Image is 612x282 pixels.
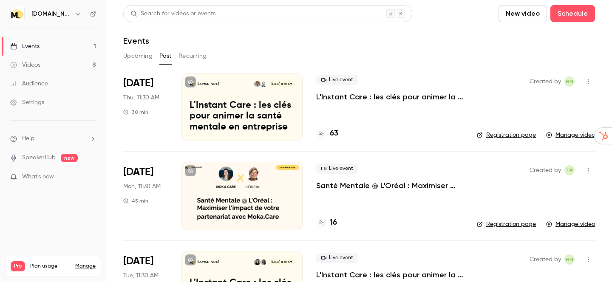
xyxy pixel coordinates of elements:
[123,93,159,102] span: Thu, 11:30 AM
[316,92,463,102] a: L'Instant Care : les clés pour animer la santé mentale en entreprise
[254,81,260,87] img: Hugo Viguier
[316,180,463,191] a: Santé Mentale @ L'Oréal : Maximiser l'impact de votre partenariat avec [DOMAIN_NAME]
[316,164,358,174] span: Live event
[198,82,219,86] p: [DOMAIN_NAME]
[566,254,573,265] span: HD
[123,182,161,191] span: Mon, 11:30 AM
[198,260,219,264] p: [DOMAIN_NAME]
[11,7,24,21] img: moka.care
[123,254,153,268] span: [DATE]
[564,165,575,175] span: Theresa Pachmann
[10,42,40,51] div: Events
[190,100,295,133] p: L'Instant Care : les clés pour animer la santé mentale en entreprise
[130,9,215,18] div: Search for videos or events
[564,76,575,87] span: Héloïse Delecroix
[123,49,153,63] button: Upcoming
[10,98,44,107] div: Settings
[123,36,149,46] h1: Events
[10,79,48,88] div: Audience
[269,259,294,265] span: [DATE] 11:30 AM
[499,5,547,22] button: New video
[261,259,266,265] img: Maeva Atanley
[31,10,71,18] h6: [DOMAIN_NAME]
[261,81,266,87] img: Emile Garnier
[123,162,168,230] div: Jun 30 Mon, 11:30 AM (Europe/Paris)
[564,254,575,265] span: Héloïse Delecroix
[530,165,561,175] span: Created by
[61,154,78,162] span: new
[123,109,148,116] div: 30 min
[123,73,168,141] div: Sep 18 Thu, 11:30 AM (Europe/Paris)
[316,217,337,228] a: 16
[316,75,358,85] span: Live event
[75,263,96,270] a: Manage
[530,254,561,265] span: Created by
[269,81,294,87] span: [DATE] 11:30 AM
[546,131,595,139] a: Manage video
[550,5,595,22] button: Schedule
[316,253,358,263] span: Live event
[546,220,595,228] a: Manage video
[123,76,153,90] span: [DATE]
[123,165,153,179] span: [DATE]
[178,49,207,63] button: Recurring
[159,49,172,63] button: Past
[316,270,463,280] a: L'Instant Care : les clés pour animer la santé mentale en entreprise
[477,131,536,139] a: Registration page
[11,261,25,271] span: Pro
[477,220,536,228] a: Registration page
[123,197,148,204] div: 45 min
[566,76,573,87] span: HD
[22,153,56,162] a: SpeakerHub
[123,271,159,280] span: Tue, 11:30 AM
[330,217,337,228] h4: 16
[10,134,96,143] li: help-dropdown-opener
[86,173,96,181] iframe: Noticeable Trigger
[30,263,70,270] span: Plan usage
[22,172,54,181] span: What's new
[530,76,561,87] span: Created by
[254,259,260,265] img: Sophia Echkenazi
[181,73,303,141] a: L'Instant Care : les clés pour animer la santé mentale en entreprise[DOMAIN_NAME]Emile GarnierHug...
[10,61,40,69] div: Videos
[22,134,34,143] span: Help
[316,128,338,139] a: 63
[330,128,338,139] h4: 63
[566,165,573,175] span: TP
